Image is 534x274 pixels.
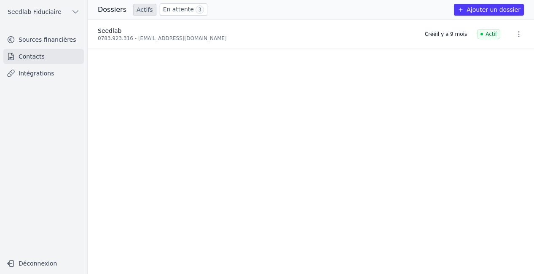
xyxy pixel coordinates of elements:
button: Ajouter un dossier [454,4,524,16]
a: En attente 3 [160,3,207,16]
div: 0783.923.316 - [EMAIL_ADDRESS][DOMAIN_NAME] [98,35,415,42]
span: Seedlab Fiduciaire [8,8,62,16]
button: Seedlab Fiduciaire [3,5,84,19]
button: Déconnexion [3,257,84,270]
span: Seedlab [98,27,121,34]
a: Actifs [133,4,156,16]
a: Contacts [3,49,84,64]
div: Créé il y a 9 mois [425,31,467,38]
a: Sources financières [3,32,84,47]
h3: Dossiers [98,5,126,15]
span: Actif [477,29,500,39]
a: Intégrations [3,66,84,81]
span: 3 [196,5,204,14]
